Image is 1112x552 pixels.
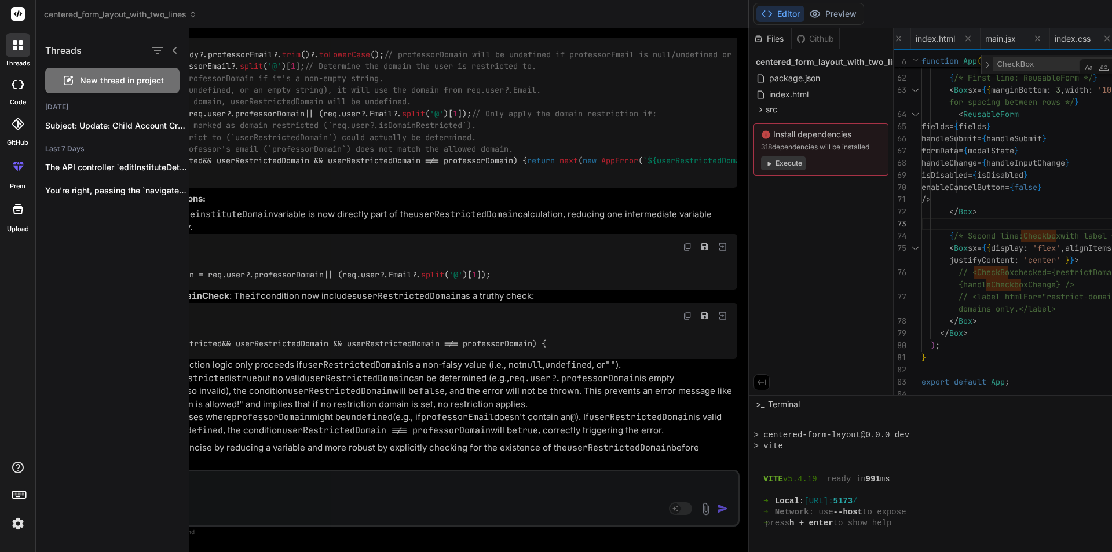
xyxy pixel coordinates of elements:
h2: Last 7 Days [36,144,189,153]
img: settings [8,514,28,533]
span: New thread in project [80,75,164,86]
p: You're right, passing the `navigate` function to... [45,185,189,196]
span: centered_form_layout_with_two_lines [44,9,197,20]
button: Preview [804,6,861,22]
button: Editor [756,6,804,22]
h1: Threads [45,43,82,57]
p: The API controller `editInstituteDetails` has several good... [45,162,189,173]
label: GitHub [7,138,28,148]
label: Upload [7,224,29,234]
p: Subject: Update: Child Account Creation and Login... [45,120,189,131]
h2: [DATE] [36,103,189,112]
label: threads [5,59,30,68]
label: prem [10,181,25,191]
label: code [10,97,26,107]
